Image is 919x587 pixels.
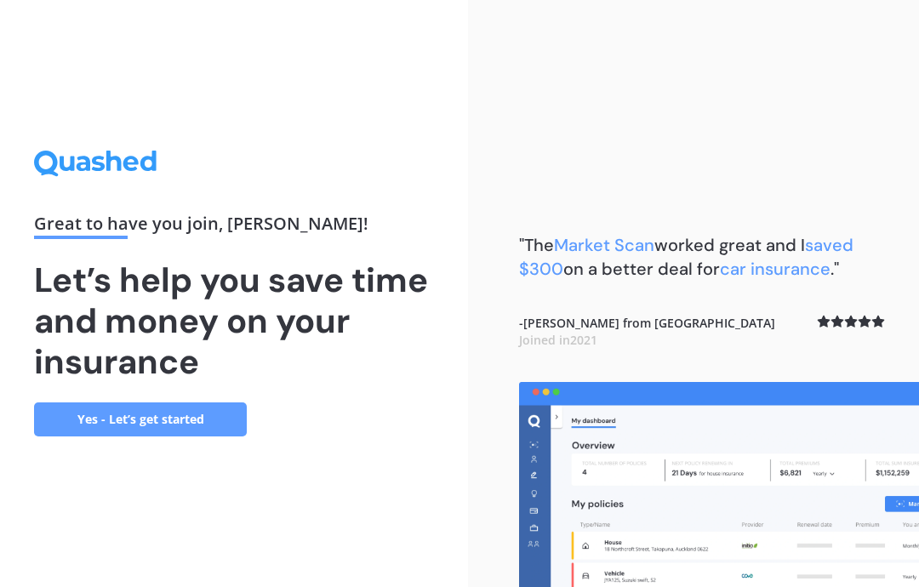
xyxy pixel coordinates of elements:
[554,234,654,256] span: Market Scan
[519,234,853,280] span: saved $300
[34,402,247,436] a: Yes - Let’s get started
[34,259,434,382] h1: Let’s help you save time and money on your insurance
[519,332,597,348] span: Joined in 2021
[519,315,775,348] b: - [PERSON_NAME] from [GEOGRAPHIC_DATA]
[34,215,434,239] div: Great to have you join , [PERSON_NAME] !
[519,234,853,280] b: "The worked great and I on a better deal for ."
[519,382,919,587] img: dashboard.webp
[720,258,831,280] span: car insurance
